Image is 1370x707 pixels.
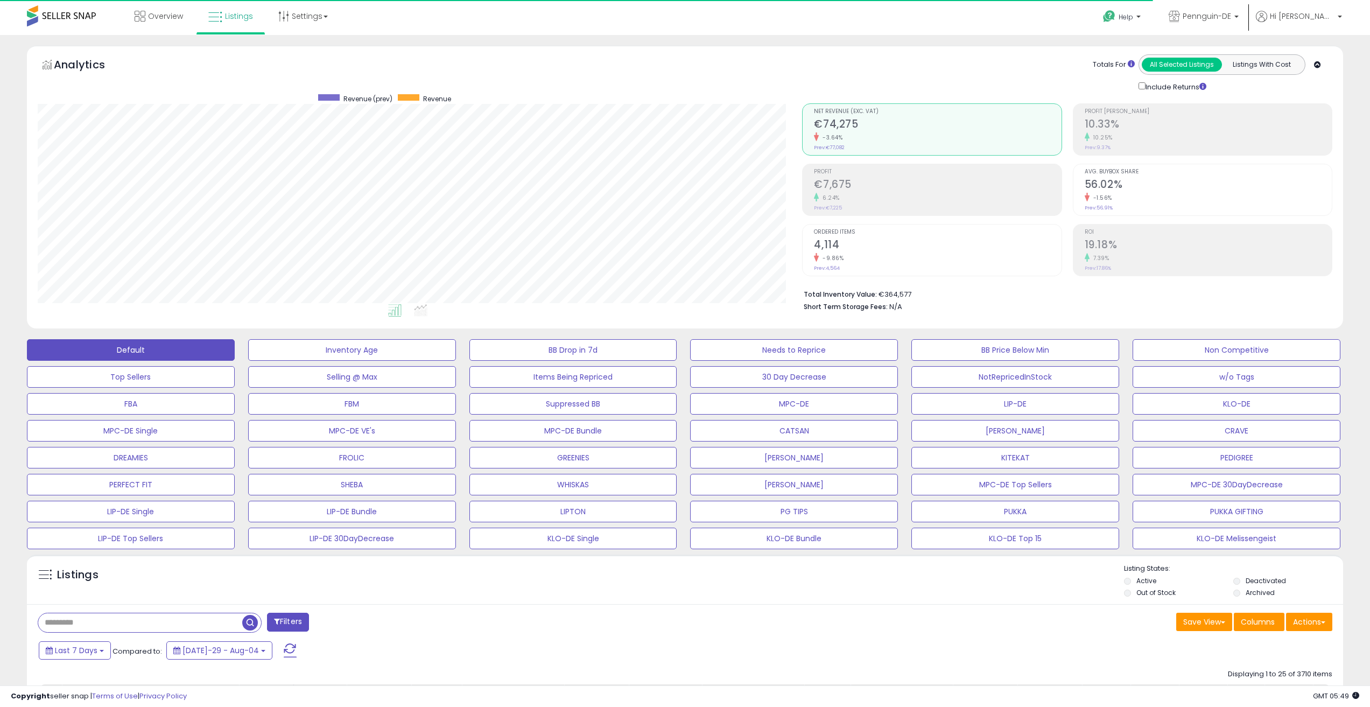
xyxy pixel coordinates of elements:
[248,474,456,495] button: SHEBA
[1133,393,1340,415] button: KLO-DE
[139,691,187,701] a: Privacy Policy
[469,447,677,468] button: GREENIES
[1286,613,1332,631] button: Actions
[1133,474,1340,495] button: MPC-DE 30DayDecrease
[55,645,97,656] span: Last 7 Days
[1133,447,1340,468] button: PEDIGREE
[911,339,1119,361] button: BB Price Below Min
[814,178,1061,193] h2: €7,675
[1183,11,1231,22] span: Pennguin-DE
[690,393,898,415] button: MPC-DE
[814,265,840,271] small: Prev: 4,564
[1090,134,1113,142] small: 10.25%
[1176,613,1232,631] button: Save View
[1246,576,1286,585] label: Deactivated
[1241,617,1275,627] span: Columns
[814,118,1061,132] h2: €74,275
[1085,169,1332,175] span: Avg. Buybox Share
[1094,2,1151,35] a: Help
[1085,144,1111,151] small: Prev: 9.37%
[166,641,272,660] button: [DATE]-29 - Aug-04
[690,366,898,388] button: 30 Day Decrease
[54,57,126,75] h5: Analytics
[690,474,898,495] button: [PERSON_NAME]
[148,11,183,22] span: Overview
[1093,60,1135,70] div: Totals For
[27,393,235,415] button: FBA
[1136,576,1156,585] label: Active
[1085,109,1332,115] span: Profit [PERSON_NAME]
[814,239,1061,253] h2: 4,114
[1085,239,1332,253] h2: 19.18%
[814,144,845,151] small: Prev: €77,082
[39,641,111,660] button: Last 7 Days
[911,501,1119,522] button: PUKKA
[267,613,309,632] button: Filters
[814,169,1061,175] span: Profit
[690,528,898,549] button: KLO-DE Bundle
[889,302,902,312] span: N/A
[423,94,451,103] span: Revenue
[1102,10,1116,23] i: Get Help
[1270,11,1334,22] span: Hi [PERSON_NAME]
[911,447,1119,468] button: KITEKAT
[814,229,1061,235] span: Ordered Items
[1085,118,1332,132] h2: 10.33%
[911,474,1119,495] button: MPC-DE Top Sellers
[1136,588,1176,597] label: Out of Stock
[27,474,235,495] button: PERFECT FIT
[248,366,456,388] button: Selling @ Max
[690,501,898,522] button: PG TIPS
[248,420,456,442] button: MPC-DE VE's
[1130,80,1219,93] div: Include Returns
[690,447,898,468] button: [PERSON_NAME]
[1085,229,1332,235] span: ROI
[1228,669,1332,680] div: Displaying 1 to 25 of 3710 items
[11,691,187,702] div: seller snap | |
[27,420,235,442] button: MPC-DE Single
[1133,339,1340,361] button: Non Competitive
[1085,178,1332,193] h2: 56.02%
[1133,528,1340,549] button: KLO-DE Melissengeist
[469,528,677,549] button: KLO-DE Single
[819,134,842,142] small: -3.64%
[1085,205,1113,211] small: Prev: 56.91%
[1085,265,1111,271] small: Prev: 17.86%
[814,109,1061,115] span: Net Revenue (Exc. VAT)
[469,420,677,442] button: MPC-DE Bundle
[911,393,1119,415] button: LIP-DE
[1234,613,1284,631] button: Columns
[1313,691,1359,701] span: 2025-08-12 05:49 GMT
[911,420,1119,442] button: [PERSON_NAME]
[911,366,1119,388] button: NotRepricedInStock
[27,339,235,361] button: Default
[1133,501,1340,522] button: PUKKA GIFTING
[11,691,50,701] strong: Copyright
[27,528,235,549] button: LIP-DE Top Sellers
[469,501,677,522] button: LIPTON
[1090,194,1112,202] small: -1.56%
[690,420,898,442] button: CATSAN
[469,339,677,361] button: BB Drop in 7d
[814,205,842,211] small: Prev: €7,225
[248,501,456,522] button: LIP-DE Bundle
[469,366,677,388] button: Items Being Repriced
[469,474,677,495] button: WHISKAS
[248,447,456,468] button: FROLIC
[27,366,235,388] button: Top Sellers
[819,194,840,202] small: 6.24%
[113,646,162,656] span: Compared to:
[248,339,456,361] button: Inventory Age
[690,339,898,361] button: Needs to Reprice
[1221,58,1302,72] button: Listings With Cost
[1133,420,1340,442] button: CRAVE
[1246,588,1275,597] label: Archived
[27,501,235,522] button: LIP-DE Single
[804,290,877,299] b: Total Inventory Value:
[911,528,1119,549] button: KLO-DE Top 15
[1124,564,1343,574] p: Listing States:
[182,645,259,656] span: [DATE]-29 - Aug-04
[1119,12,1133,22] span: Help
[469,393,677,415] button: Suppressed BB
[1256,11,1342,35] a: Hi [PERSON_NAME]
